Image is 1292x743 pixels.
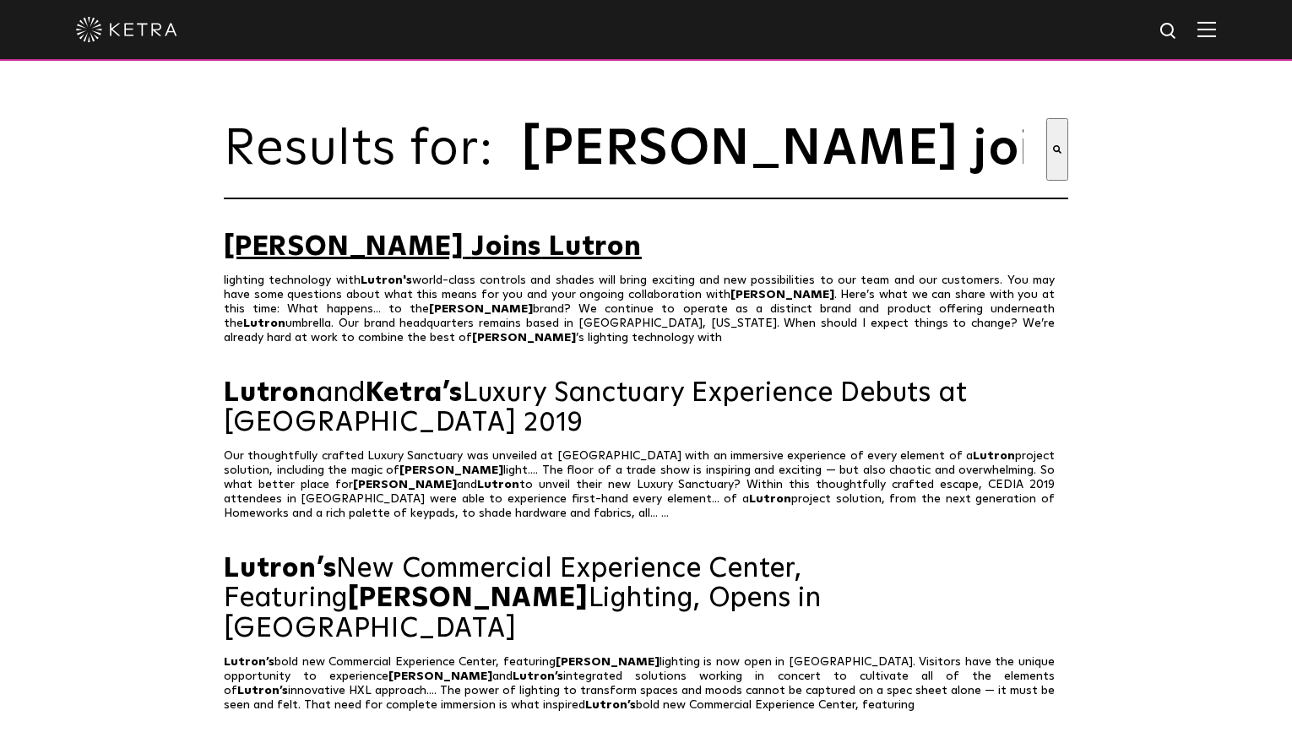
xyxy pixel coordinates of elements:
span: Lutron’s [224,656,274,668]
img: Hamburger%20Nav.svg [1197,21,1216,37]
span: Lutron [749,493,791,505]
span: [PERSON_NAME] [429,303,533,315]
span: Lutron's [361,274,412,286]
a: [PERSON_NAME] Joins Lutron [224,233,1068,263]
span: Joins [471,234,541,261]
span: [PERSON_NAME] [730,289,834,301]
a: Lutron’sNew Commercial Experience Center, Featuring[PERSON_NAME]Lighting, Opens in [GEOGRAPHIC_DATA] [224,555,1068,644]
span: [PERSON_NAME] [348,585,588,612]
p: lighting technology with world-class controls and shades will bring exciting and new possibilitie... [224,274,1068,345]
span: Lutron [973,450,1015,462]
span: Results for: [224,124,511,175]
span: Lutron [549,234,642,261]
span: Lutron [224,380,317,407]
span: Lutron [243,317,285,329]
span: Lutron [477,479,519,491]
span: Ketra’s [366,380,463,407]
span: Lutron’s [224,556,336,583]
span: [PERSON_NAME] [399,464,503,476]
button: Search [1046,118,1068,181]
span: Lutron’s [237,685,288,697]
span: Lutron’s [513,670,563,682]
span: [PERSON_NAME] [353,479,457,491]
img: ketra-logo-2019-white [76,17,177,42]
span: Lutron’s [585,699,636,711]
a: LutronandKetra’sLuxury Sanctuary Experience Debuts at [GEOGRAPHIC_DATA] 2019 [224,379,1068,438]
img: search icon [1159,21,1180,42]
p: bold new Commercial Experience Center, featuring lighting is now open in [GEOGRAPHIC_DATA]. Visit... [224,655,1068,713]
p: Our thoughtfully crafted Luxury Sanctuary was unveiled at [GEOGRAPHIC_DATA] with an immersive exp... [224,449,1068,521]
span: [PERSON_NAME] [388,670,492,682]
input: This is a search field with an auto-suggest feature attached. [519,118,1046,181]
span: [PERSON_NAME] [472,332,576,344]
span: [PERSON_NAME] [556,656,660,668]
span: [PERSON_NAME] [224,234,464,261]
